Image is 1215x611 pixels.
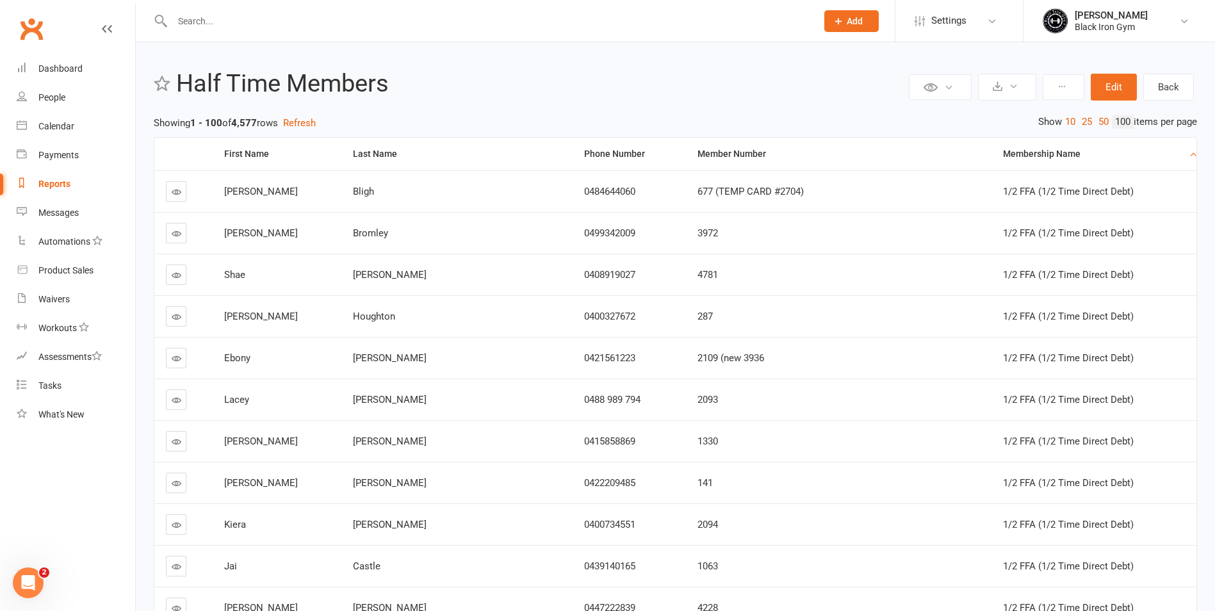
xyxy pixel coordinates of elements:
div: Product Sales [38,265,94,275]
a: Back [1143,74,1194,101]
a: People [17,83,135,112]
span: 1/2 FFA (1/2 Time Direct Debt) [1003,519,1134,530]
div: Dashboard [38,63,83,74]
iframe: Intercom live chat [13,567,44,598]
span: 0439140165 [584,560,635,572]
div: Membership Name [1003,149,1186,159]
div: What's New [38,409,85,420]
strong: 1 - 100 [190,117,222,129]
div: Last Name [353,149,562,159]
span: Bligh [353,186,374,197]
span: Castle [353,560,380,572]
div: Show items per page [1038,115,1197,129]
a: What's New [17,400,135,429]
span: 1/2 FFA (1/2 Time Direct Debt) [1003,311,1134,322]
span: 1/2 FFA (1/2 Time Direct Debt) [1003,436,1134,447]
span: [PERSON_NAME] [353,394,427,405]
span: Settings [931,6,966,35]
span: 0488 989 794 [584,394,640,405]
span: [PERSON_NAME] [224,436,298,447]
span: Bromley [353,227,388,239]
a: Waivers [17,285,135,314]
span: 677 (TEMP CARD #2704) [697,186,804,197]
div: Assessments [38,352,102,362]
span: 0400327672 [584,311,635,322]
button: Refresh [283,115,316,131]
span: 1330 [697,436,718,447]
span: 2 [39,567,49,578]
a: 25 [1079,115,1095,129]
div: First Name [224,149,332,159]
span: 1063 [697,560,718,572]
div: Showing of rows [154,115,1197,131]
div: Phone Number [584,149,676,159]
span: Houghton [353,311,395,322]
a: Product Sales [17,256,135,285]
span: 1/2 FFA (1/2 Time Direct Debt) [1003,227,1134,239]
div: Workouts [38,323,77,333]
h2: Half Time Members [176,70,906,97]
span: 1/2 FFA (1/2 Time Direct Debt) [1003,269,1134,281]
span: 1/2 FFA (1/2 Time Direct Debt) [1003,477,1134,489]
span: 0484644060 [584,186,635,197]
span: [PERSON_NAME] [224,311,298,322]
input: Search... [168,12,808,30]
a: 10 [1062,115,1079,129]
div: People [38,92,65,102]
div: Messages [38,208,79,218]
a: Clubworx [15,13,47,45]
div: Reports [38,179,70,189]
div: Waivers [38,294,70,304]
div: [PERSON_NAME] [1075,10,1148,21]
button: Edit [1091,74,1137,101]
span: 2093 [697,394,718,405]
span: 141 [697,477,713,489]
span: [PERSON_NAME] [224,227,298,239]
span: 0499342009 [584,227,635,239]
div: Black Iron Gym [1075,21,1148,33]
span: 1/2 FFA (1/2 Time Direct Debt) [1003,560,1134,572]
img: thumb_image1623296242.png [1043,8,1068,34]
span: Ebony [224,352,250,364]
div: Member Number [697,149,981,159]
div: Automations [38,236,90,247]
a: Calendar [17,112,135,141]
a: Reports [17,170,135,199]
span: [PERSON_NAME] [224,186,298,197]
div: Calendar [38,121,74,131]
span: 1/2 FFA (1/2 Time Direct Debt) [1003,394,1134,405]
span: 0421561223 [584,352,635,364]
span: Lacey [224,394,249,405]
span: [PERSON_NAME] [353,519,427,530]
a: Tasks [17,371,135,400]
a: 100 [1112,115,1134,129]
span: 3972 [697,227,718,239]
span: Add [847,16,863,26]
span: 0422209485 [584,477,635,489]
span: 1/2 FFA (1/2 Time Direct Debt) [1003,352,1134,364]
span: 1/2 FFA (1/2 Time Direct Debt) [1003,186,1134,197]
a: Messages [17,199,135,227]
div: Payments [38,150,79,160]
a: 50 [1095,115,1112,129]
a: Dashboard [17,54,135,83]
a: Workouts [17,314,135,343]
span: [PERSON_NAME] [224,477,298,489]
span: [PERSON_NAME] [353,352,427,364]
strong: 4,577 [231,117,257,129]
span: [PERSON_NAME] [353,477,427,489]
span: [PERSON_NAME] [353,436,427,447]
button: Add [824,10,879,32]
a: Payments [17,141,135,170]
div: Tasks [38,380,61,391]
span: Jai [224,560,237,572]
a: Automations [17,227,135,256]
span: 0408919027 [584,269,635,281]
span: 287 [697,311,713,322]
span: 4781 [697,269,718,281]
span: [PERSON_NAME] [353,269,427,281]
span: 2094 [697,519,718,530]
span: 2109 (new 3936 [697,352,764,364]
span: Shae [224,269,245,281]
a: Assessments [17,343,135,371]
